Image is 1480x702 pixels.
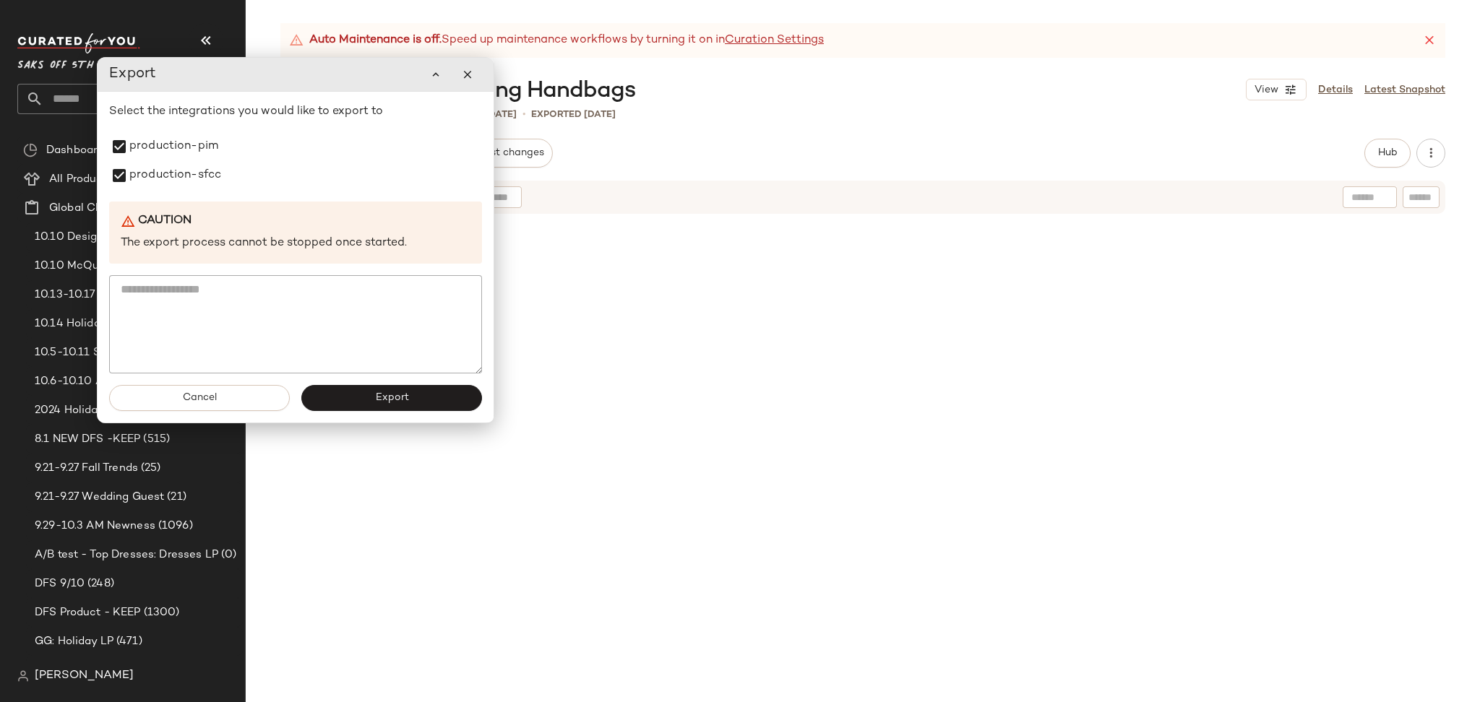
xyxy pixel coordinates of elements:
span: (248) [85,576,114,592]
button: Export [301,385,482,411]
span: 10.10 Designer Sale [35,229,141,246]
span: Hub [1377,147,1398,159]
span: Global Clipboards [49,200,144,217]
span: 10.10 McQueen Flash SVS [35,258,176,274]
a: Curation Settings [725,32,824,49]
a: Latest Snapshot [1364,82,1445,97]
span: (21) [164,489,186,506]
span: 10.6-10.10 AM Newness [35,373,164,390]
span: (471) [113,633,142,650]
span: DFS 9/10 [35,576,85,592]
button: Request changes [452,139,553,168]
button: Hub [1364,139,1411,168]
div: Speed up maintenance workflows by turning it on in [289,32,824,49]
span: 9.29-10.3 AM Newness [35,518,155,534]
span: (1300) [141,604,180,621]
span: Request changes [460,147,544,159]
span: 2024 Holiday GG Best Sellers [35,402,191,419]
span: (25) [138,460,161,477]
span: A/B test - Top Dresses: Dresses LP [35,547,218,563]
span: 8.1 NEW DFS -KEEP [35,431,140,448]
p: The export process cannot be stopped once started. [121,235,470,252]
span: (0) [218,547,236,563]
span: View [1254,84,1278,96]
p: Exported [DATE] [531,108,616,122]
span: 10.5-10.11 SVS Selling [35,344,154,361]
a: Details [1318,82,1353,97]
span: 9.21-9.27 Wedding Guest [35,489,164,506]
span: 10.13-10.17 AM Newness [35,287,167,303]
span: 9.21-9.27 Fall Trends [35,460,138,477]
img: svg%3e [17,670,29,682]
span: All Products [49,171,113,188]
span: Export [374,392,408,404]
span: DFS Product - KEEP [35,604,141,621]
span: [PERSON_NAME] [35,667,134,685]
img: svg%3e [23,143,38,157]
span: (1096) [155,518,193,534]
span: (515) [140,431,170,448]
img: cfy_white_logo.C9jOOHJF.svg [17,33,140,53]
strong: Auto Maintenance is off. [309,32,442,49]
span: Dashboard [46,142,103,159]
span: GG: Holiday LP [35,633,113,650]
span: • [522,107,525,122]
button: View [1246,79,1307,100]
span: Saks OFF 5TH [17,49,94,75]
span: 10.14 Holiday's Most Wanted [35,316,189,332]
